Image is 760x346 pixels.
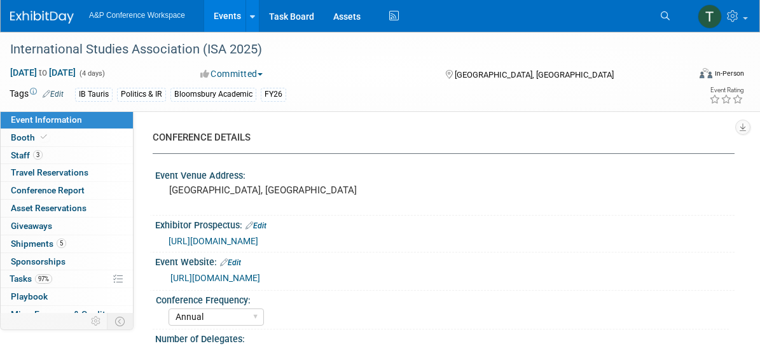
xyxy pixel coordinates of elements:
[11,309,110,319] span: Misc. Expenses & Credits
[1,182,133,199] a: Conference Report
[1,306,133,323] a: Misc. Expenses & Credits
[11,221,52,231] span: Giveaways
[1,164,133,181] a: Travel Reservations
[57,239,66,248] span: 5
[196,67,268,80] button: Committed
[1,147,133,164] a: Staff3
[35,274,52,284] span: 97%
[170,273,260,283] a: [URL][DOMAIN_NAME]
[700,68,712,78] img: Format-Inperson.png
[11,291,48,301] span: Playbook
[75,88,113,101] div: IB Tauris
[11,167,88,177] span: Travel Reservations
[155,253,735,269] div: Event Website:
[261,88,286,101] div: FY26
[153,131,725,144] div: CONFERENCE DETAILS
[169,184,383,196] pre: [GEOGRAPHIC_DATA], [GEOGRAPHIC_DATA]
[10,273,52,284] span: Tasks
[10,11,74,24] img: ExhibitDay
[11,150,43,160] span: Staff
[1,270,133,287] a: Tasks97%
[220,258,241,267] a: Edit
[1,129,133,146] a: Booth
[1,218,133,235] a: Giveaways
[155,166,735,182] div: Event Venue Address:
[630,66,744,85] div: Event Format
[11,256,66,266] span: Sponsorships
[156,291,729,307] div: Conference Frequency:
[10,87,64,102] td: Tags
[33,150,43,160] span: 3
[11,185,85,195] span: Conference Report
[698,4,722,29] img: Taylor Thompson
[1,200,133,217] a: Asset Reservations
[107,313,134,329] td: Toggle Event Tabs
[245,221,266,230] a: Edit
[89,11,185,20] span: A&P Conference Workspace
[1,253,133,270] a: Sponsorships
[117,88,166,101] div: Politics & IR
[714,69,744,78] div: In-Person
[78,69,105,78] span: (4 days)
[11,114,82,125] span: Event Information
[170,88,256,101] div: Bloomsbury Academic
[41,134,47,141] i: Booth reservation complete
[6,38,673,61] div: International Studies Association (ISA 2025)
[1,288,133,305] a: Playbook
[11,132,50,142] span: Booth
[155,216,735,232] div: Exhibitor Prospectus:
[155,329,735,345] div: Number of Delegates:
[85,313,107,329] td: Personalize Event Tab Strip
[1,235,133,253] a: Shipments5
[11,239,66,249] span: Shipments
[10,67,76,78] span: [DATE] [DATE]
[43,90,64,99] a: Edit
[455,70,614,80] span: [GEOGRAPHIC_DATA], [GEOGRAPHIC_DATA]
[11,203,86,213] span: Asset Reservations
[1,111,133,128] a: Event Information
[709,87,743,93] div: Event Rating
[37,67,49,78] span: to
[169,236,258,246] a: [URL][DOMAIN_NAME]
